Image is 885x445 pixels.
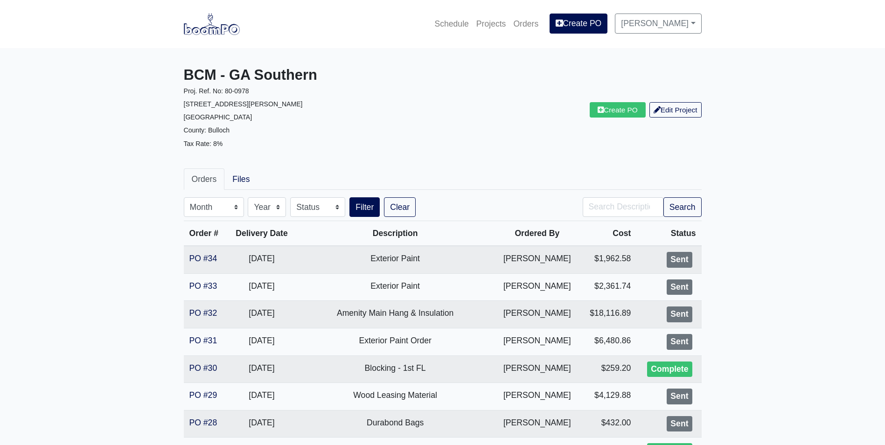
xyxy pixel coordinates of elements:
[495,246,580,273] td: [PERSON_NAME]
[184,67,436,84] h3: BCM - GA Southern
[184,13,240,35] img: boomPO
[296,301,494,328] td: Amenity Main Hang & Insulation
[189,418,217,427] a: PO #28
[296,221,494,246] th: Description
[663,197,702,217] button: Search
[667,279,692,295] div: Sent
[296,246,494,273] td: Exterior Paint
[580,246,637,273] td: $1,962.58
[227,410,296,438] td: [DATE]
[431,14,472,34] a: Schedule
[224,168,258,190] a: Files
[189,308,217,318] a: PO #32
[667,416,692,432] div: Sent
[580,273,637,301] td: $2,361.74
[189,254,217,263] a: PO #34
[495,383,580,410] td: [PERSON_NAME]
[227,221,296,246] th: Delivery Date
[473,14,510,34] a: Projects
[495,410,580,438] td: [PERSON_NAME]
[189,363,217,373] a: PO #30
[189,281,217,291] a: PO #33
[184,113,252,121] small: [GEOGRAPHIC_DATA]
[184,126,230,134] small: County: Bulloch
[615,14,701,33] a: [PERSON_NAME]
[296,328,494,355] td: Exterior Paint Order
[580,328,637,355] td: $6,480.86
[667,334,692,350] div: Sent
[184,100,303,108] small: [STREET_ADDRESS][PERSON_NAME]
[583,197,663,217] input: Search
[667,306,692,322] div: Sent
[580,410,637,438] td: $432.00
[495,355,580,383] td: [PERSON_NAME]
[384,197,416,217] a: Clear
[636,221,701,246] th: Status
[495,273,580,301] td: [PERSON_NAME]
[184,168,225,190] a: Orders
[227,328,296,355] td: [DATE]
[349,197,380,217] button: Filter
[495,328,580,355] td: [PERSON_NAME]
[227,301,296,328] td: [DATE]
[296,355,494,383] td: Blocking - 1st FL
[580,221,637,246] th: Cost
[227,355,296,383] td: [DATE]
[296,383,494,410] td: Wood Leasing Material
[184,221,228,246] th: Order #
[667,252,692,268] div: Sent
[189,390,217,400] a: PO #29
[590,102,646,118] a: Create PO
[580,301,637,328] td: $18,116.89
[495,301,580,328] td: [PERSON_NAME]
[580,383,637,410] td: $4,129.88
[184,87,249,95] small: Proj. Ref. No: 80-0978
[227,246,296,273] td: [DATE]
[227,273,296,301] td: [DATE]
[296,410,494,438] td: Durabond Bags
[550,14,607,33] a: Create PO
[495,221,580,246] th: Ordered By
[296,273,494,301] td: Exterior Paint
[227,383,296,410] td: [DATE]
[184,140,223,147] small: Tax Rate: 8%
[580,355,637,383] td: $259.20
[647,362,692,377] div: Complete
[189,336,217,345] a: PO #31
[509,14,542,34] a: Orders
[667,389,692,404] div: Sent
[649,102,702,118] a: Edit Project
